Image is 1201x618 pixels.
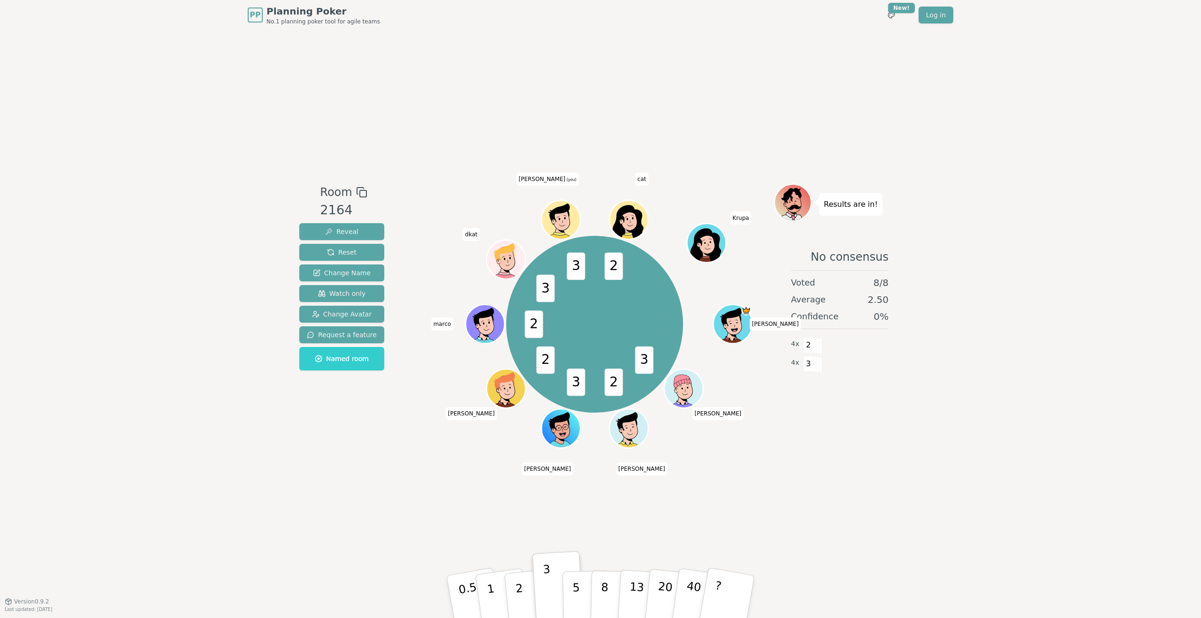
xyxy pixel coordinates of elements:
[604,368,623,396] span: 2
[542,201,579,238] button: Click to change your avatar
[543,563,553,614] p: 3
[565,178,577,182] span: (you)
[791,276,815,289] span: Voted
[867,293,889,306] span: 2.50
[803,356,814,372] span: 3
[522,462,573,475] span: Click to change your name
[325,227,358,236] span: Reveal
[312,309,372,319] span: Change Avatar
[299,264,384,281] button: Change Name
[811,249,889,264] span: No consensus
[299,244,384,261] button: Reset
[919,7,953,23] a: Log in
[327,248,357,257] span: Reset
[318,289,366,298] span: Watch only
[791,358,799,368] span: 4 x
[299,326,384,343] button: Request a feature
[803,337,814,353] span: 2
[567,252,585,280] span: 3
[524,310,543,338] span: 2
[883,7,900,23] button: New!
[320,201,367,220] div: 2164
[250,9,260,21] span: PP
[874,276,889,289] span: 8 / 8
[313,268,371,278] span: Change Name
[888,3,915,13] div: New!
[516,173,578,186] span: Click to change your name
[536,274,555,302] span: 3
[299,347,384,370] button: Named room
[874,310,889,323] span: 0 %
[315,354,369,363] span: Named room
[320,184,352,201] span: Room
[791,293,826,306] span: Average
[266,18,380,25] span: No.1 planning poker tool for agile teams
[604,252,623,280] span: 2
[266,5,380,18] span: Planning Poker
[824,198,878,211] p: Results are in!
[536,346,555,374] span: 2
[567,368,585,396] span: 3
[791,310,838,323] span: Confidence
[791,339,799,349] span: 4 x
[750,317,801,331] span: Click to change your name
[463,228,479,241] span: Click to change your name
[299,285,384,302] button: Watch only
[307,330,377,339] span: Request a feature
[431,317,454,331] span: Click to change your name
[730,211,751,225] span: Click to change your name
[5,607,53,612] span: Last updated: [DATE]
[635,346,653,374] span: 3
[741,306,751,316] span: shrutee is the host
[446,407,497,420] span: Click to change your name
[299,223,384,240] button: Reveal
[299,306,384,323] button: Change Avatar
[635,173,649,186] span: Click to change your name
[14,598,49,605] span: Version 0.9.2
[692,407,744,420] span: Click to change your name
[248,5,380,25] a: PPPlanning PokerNo.1 planning poker tool for agile teams
[616,462,668,475] span: Click to change your name
[5,598,49,605] button: Version0.9.2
